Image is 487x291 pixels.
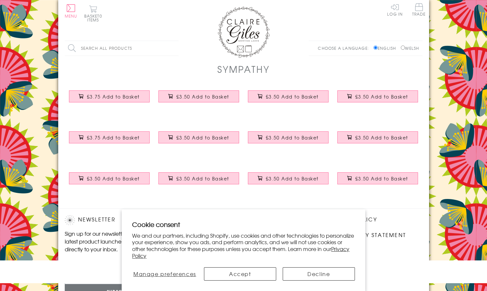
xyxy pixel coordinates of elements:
button: £3.50 Add to Basket [337,131,418,143]
span: £3.50 Add to Basket [176,93,229,100]
p: Sign up for our newsletter to receive the latest product launches, news and offers directly to yo... [65,230,175,253]
h1: Sympathy [217,62,269,76]
a: Sympathy, Sorry, Thinking of you Card, Blue Star, Embellished with a padded star £3.50 Add to Basket [154,86,244,113]
button: £3.50 Add to Basket [248,90,329,102]
span: £3.50 Add to Basket [176,134,229,141]
button: Basket0 items [84,5,102,22]
span: Manage preferences [133,270,196,278]
span: £3.50 Add to Basket [87,175,140,182]
button: £3.50 Add to Basket [337,172,418,184]
a: Sympathy, Sorry, Thinking of you Card, Flowers, With Love £3.50 Add to Basket [333,126,423,154]
button: £3.50 Add to Basket [158,90,239,102]
a: Sympathy, Sorry, Thinking of you Card, Flowers, Sorry £3.50 Add to Basket [65,167,154,195]
span: 0 items [87,13,102,23]
button: £3.50 Add to Basket [248,131,329,143]
span: £3.50 Add to Basket [355,175,408,182]
p: We and our partners, including Shopify, use cookies and other technologies to personalize your ex... [132,232,355,259]
a: Accessibility Statement [325,231,406,240]
label: Welsh [401,45,419,51]
span: Trade [412,3,426,16]
span: £3.50 Add to Basket [266,93,319,100]
a: Sympathy Card, Sorry, Thinking of you, Sky & Clouds, Embossed and Foiled text £3.50 Add to Basket [244,126,333,154]
a: Privacy Policy [132,245,349,259]
span: £3.50 Add to Basket [266,134,319,141]
a: Sympathy, Sorry, Thinking of you Card, Fern Flowers, Thoughts & Prayers £3.50 Add to Basket [244,86,333,113]
a: Sympathy, Sorry, Thinking of you Card, Heart, fabric butterfly Embellished £3.50 Add to Basket [154,126,244,154]
img: Claire Giles Greetings Cards [218,7,270,58]
button: £3.50 Add to Basket [248,172,329,184]
span: £3.75 Add to Basket [87,93,140,100]
span: £3.50 Add to Basket [266,175,319,182]
a: Sympathy, Sorry, Thinking of you Card, Flowers, Sympathy £3.50 Add to Basket [244,167,333,195]
input: English [373,46,378,50]
a: Sympathy Card, Flowers, Embellished with a colourful tassel £3.75 Add to Basket [65,126,154,154]
label: English [373,45,399,51]
input: Search all products [65,41,179,56]
button: £3.50 Add to Basket [69,172,150,184]
button: £3.50 Add to Basket [158,172,239,184]
button: £3.75 Add to Basket [69,90,150,102]
button: £3.50 Add to Basket [158,131,239,143]
a: Sympathy Card, Sorry, Thinking of you, Embellished with pompoms £3.75 Add to Basket [65,86,154,113]
button: £3.75 Add to Basket [69,131,150,143]
button: Menu [65,4,77,18]
span: £3.50 Add to Basket [176,175,229,182]
h2: Cookie consent [132,220,355,229]
a: Sympathy Card, Sorry Thinking of you, White Flowers fabric butterfly Embellished £3.50 Add to Basket [154,167,244,195]
p: Choose a language: [318,45,372,51]
a: Sympathy, Sorry, Thinking of you Card, Watercolour, With Sympathy £3.50 Add to Basket [333,86,423,113]
a: Trade [412,3,426,17]
span: £3.50 Add to Basket [355,93,408,100]
button: £3.50 Add to Basket [337,90,418,102]
a: Sympathy, Sorry, Thinking of you Card, Flowers, Sorry for the loss of your pet £3.50 Add to Basket [333,167,423,195]
span: Menu [65,13,77,19]
h2: Newsletter [65,215,175,225]
button: Decline [283,267,355,281]
button: Manage preferences [132,267,197,281]
span: £3.50 Add to Basket [355,134,408,141]
input: Search [172,41,179,56]
input: Welsh [401,46,405,50]
span: £3.75 Add to Basket [87,134,140,141]
a: Log In [387,3,403,16]
button: Accept [204,267,276,281]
